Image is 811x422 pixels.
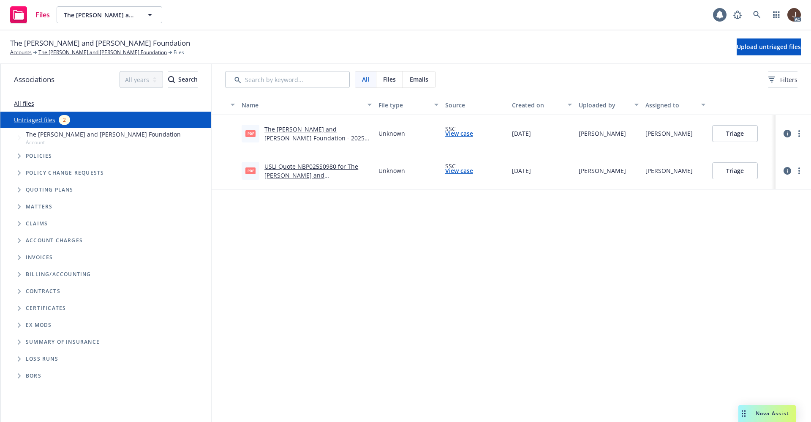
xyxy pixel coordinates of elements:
a: Files [7,3,53,27]
button: The [PERSON_NAME] and [PERSON_NAME] Foundation [57,6,162,23]
a: Switch app [768,6,785,23]
a: The [PERSON_NAME] and [PERSON_NAME] Foundation - 2025 Business Owners [GEOGRAPHIC_DATA] PROPOSAL.pdf [264,125,367,160]
a: View case [445,166,473,175]
span: Files [35,11,50,18]
span: Policies [26,153,52,159]
span: BORs [26,373,41,378]
a: The [PERSON_NAME] and [PERSON_NAME] Foundation [38,49,167,56]
div: Uploaded by [579,101,629,110]
div: Folder Tree Example [0,266,211,384]
a: more [794,129,804,139]
button: Upload untriaged files [737,38,801,55]
a: All files [14,99,34,107]
svg: Search [168,76,175,83]
div: 2 [59,115,70,125]
span: Billing/Accounting [26,272,91,277]
div: Created on [512,101,563,110]
span: Certificates [26,306,66,311]
span: pdf [245,167,256,174]
a: Search [748,6,765,23]
span: Associations [14,74,54,85]
span: Filters [780,75,797,84]
button: Triage [712,162,758,179]
span: Account charges [26,238,83,243]
span: Claims [26,221,48,226]
span: Loss Runs [26,356,58,362]
button: Name [238,95,375,115]
div: [PERSON_NAME] [579,129,626,138]
span: The [PERSON_NAME] and [PERSON_NAME] Foundation [10,38,190,49]
div: Tree Example [0,128,211,266]
span: The [PERSON_NAME] and [PERSON_NAME] Foundation [26,130,181,139]
div: [PERSON_NAME] [645,166,693,175]
span: [DATE] [512,166,531,175]
a: more [794,166,804,176]
div: Drag to move [738,405,749,422]
div: [PERSON_NAME] [579,166,626,175]
button: Created on [509,95,575,115]
span: Files [383,75,396,84]
a: Accounts [10,49,32,56]
span: Account [26,139,181,146]
a: Report a Bug [729,6,746,23]
div: [PERSON_NAME] [645,129,693,138]
span: The [PERSON_NAME] and [PERSON_NAME] Foundation [64,11,137,19]
span: Filters [768,75,797,84]
button: File type [375,95,442,115]
span: Summary of insurance [26,340,100,345]
button: Filters [768,71,797,88]
span: Contracts [26,289,60,294]
span: Nova Assist [756,410,789,417]
div: Source [445,101,505,110]
span: Files [174,49,184,56]
span: [DATE] [512,129,531,138]
span: pdf [245,130,256,137]
div: Assigned to [645,101,696,110]
span: Ex Mods [26,323,52,328]
span: Quoting plans [26,187,73,192]
a: USLI Quote NBP025S0980 for The [PERSON_NAME] and [PERSON_NAME] Foundation.pdf [264,162,358,188]
span: All [362,75,369,84]
div: File type [378,101,429,110]
button: Triage [712,125,758,142]
button: Source [442,95,509,115]
button: Uploaded by [575,95,642,115]
a: Untriaged files [14,115,55,124]
input: Search by keyword... [225,71,350,88]
span: Invoices [26,255,53,260]
span: Policy change requests [26,170,104,175]
img: photo [787,8,801,22]
a: View case [445,129,473,138]
button: SearchSearch [168,71,198,88]
span: Matters [26,204,52,209]
div: Search [168,71,198,88]
span: Upload untriaged files [737,43,801,51]
button: Nova Assist [738,405,796,422]
span: Emails [410,75,428,84]
button: Assigned to [642,95,709,115]
div: Name [242,101,362,110]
